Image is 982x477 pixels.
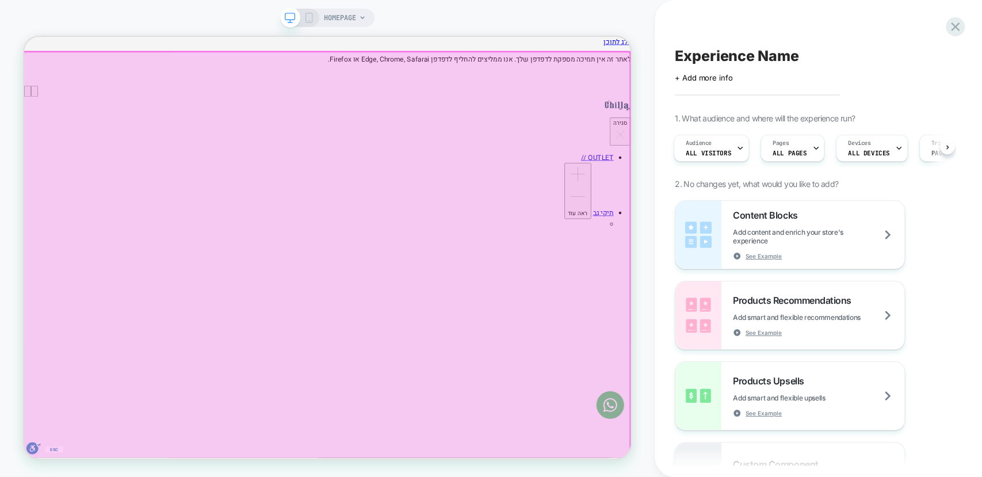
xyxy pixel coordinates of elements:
span: Products Upsells [733,375,809,387]
span: Devices [848,139,870,147]
span: Page Load [931,149,965,157]
span: Add content and enrich your store's experience [733,228,904,245]
span: See Example [746,409,782,417]
span: ALL PAGES [773,149,807,157]
span: Custom Component [733,459,824,470]
span: ALL DEVICES [848,149,889,157]
span: HOMEPAGE [324,9,356,27]
span: Content Blocks [733,209,803,221]
span: See Example [746,329,782,337]
span: 2. No changes yet, what would you like to add? [675,179,838,189]
span: Audience [686,139,712,147]
span: Add smart and flexible upsells [733,394,854,402]
span: Experience Name [675,47,798,64]
span: + Add more info [675,73,732,82]
span: Trigger [931,139,954,147]
span: See Example [746,252,782,260]
span: 1. What audience and where will the experience run? [675,113,855,123]
span: Products Recommendations [733,295,857,306]
span: All Visitors [686,149,731,157]
span: Pages [773,139,789,147]
span: Add smart and flexible recommendations [733,313,889,322]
